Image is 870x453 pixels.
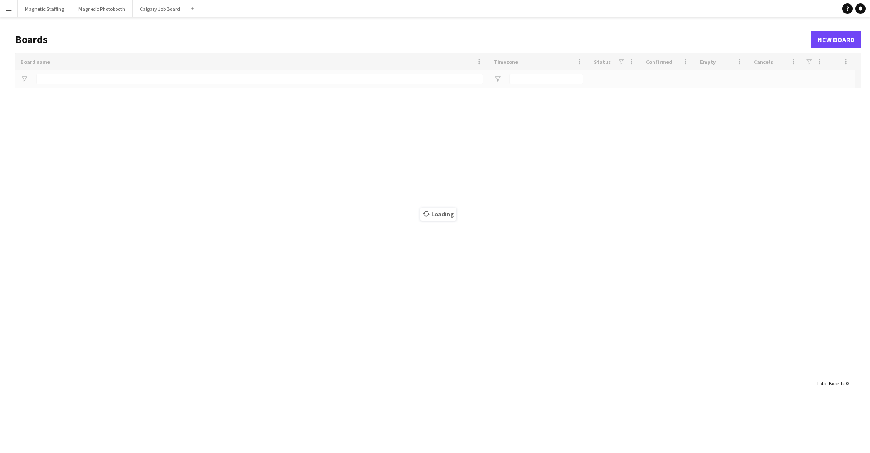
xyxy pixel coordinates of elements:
[133,0,187,17] button: Calgary Job Board
[15,33,811,46] h1: Boards
[816,380,844,387] span: Total Boards
[18,0,71,17] button: Magnetic Staffing
[846,380,848,387] span: 0
[811,31,861,48] a: New Board
[71,0,133,17] button: Magnetic Photobooth
[816,375,848,392] div: :
[420,208,456,221] span: Loading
